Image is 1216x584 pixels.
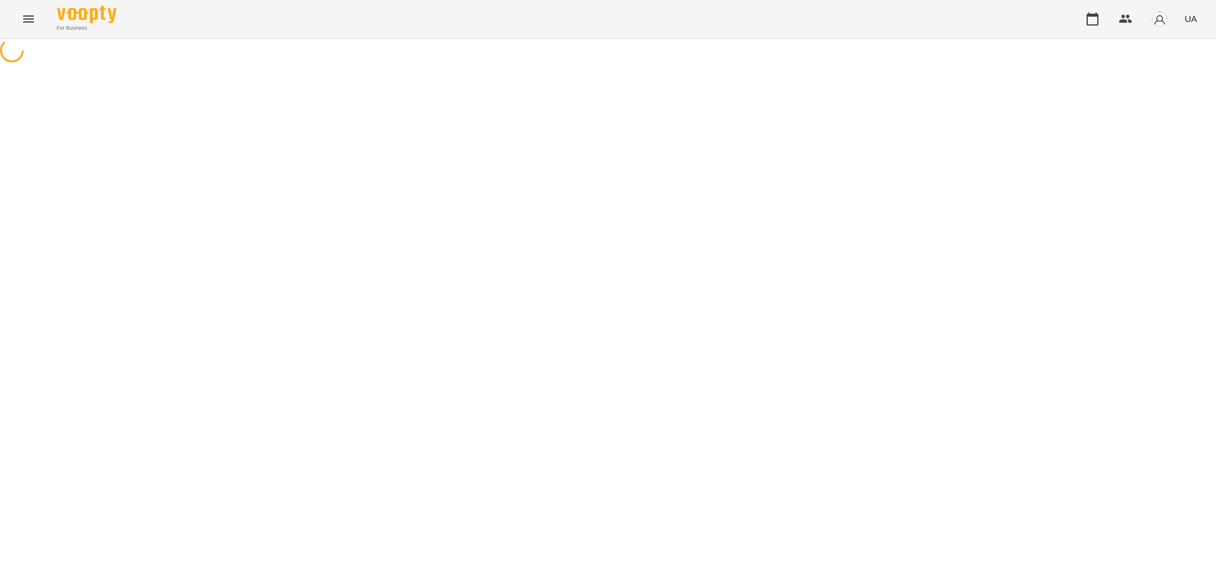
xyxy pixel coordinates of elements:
button: UA [1180,8,1202,30]
span: For Business [57,24,116,32]
button: Menu [14,5,43,33]
img: Voopty Logo [57,6,116,23]
span: UA [1185,12,1197,25]
img: avatar_s.png [1151,11,1168,27]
